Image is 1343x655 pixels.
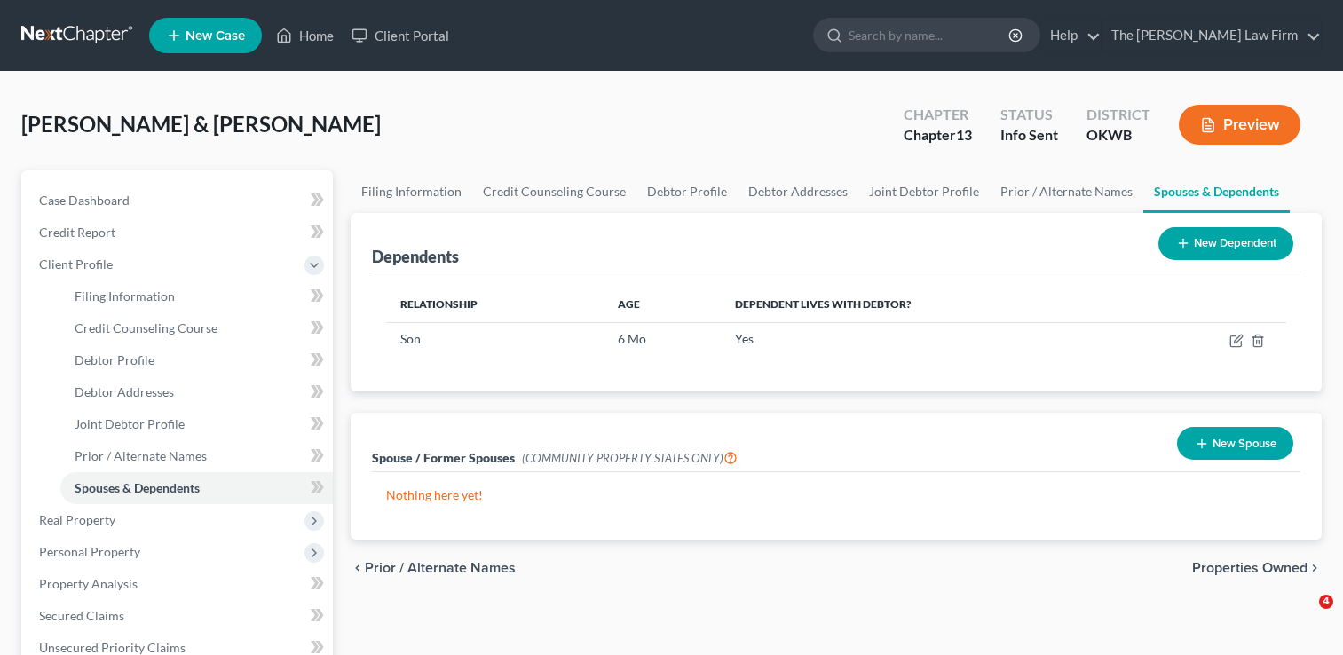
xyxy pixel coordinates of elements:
p: Nothing here yet! [386,486,1286,504]
span: Secured Claims [39,608,124,623]
a: Credit Counseling Course [472,170,636,213]
span: Prior / Alternate Names [75,448,207,463]
button: New Dependent [1158,227,1293,260]
a: The [PERSON_NAME] Law Firm [1102,20,1321,51]
a: Filing Information [60,280,333,312]
td: 6 Mo [604,322,721,356]
div: Chapter [904,105,972,125]
button: New Spouse [1177,427,1293,460]
span: New Case [186,29,245,43]
input: Search by name... [849,19,1011,51]
div: District [1086,105,1150,125]
i: chevron_left [351,561,365,575]
span: Spouses & Dependents [75,480,200,495]
span: Personal Property [39,544,140,559]
a: Secured Claims [25,600,333,632]
a: Joint Debtor Profile [60,408,333,440]
a: Credit Report [25,217,333,249]
span: Case Dashboard [39,193,130,208]
a: Debtor Profile [60,344,333,376]
span: (COMMUNITY PROPERTY STATES ONLY) [522,451,738,465]
th: Dependent lives with debtor? [721,287,1141,322]
button: chevron_left Prior / Alternate Names [351,561,516,575]
span: 13 [956,126,972,143]
span: Spouse / Former Spouses [372,450,515,465]
span: Debtor Addresses [75,384,174,399]
a: Home [267,20,343,51]
a: Debtor Addresses [60,376,333,408]
a: Prior / Alternate Names [60,440,333,472]
button: Preview [1179,105,1300,145]
span: Credit Report [39,225,115,240]
span: Property Analysis [39,576,138,591]
div: Status [1000,105,1058,125]
td: Yes [721,322,1141,356]
div: Chapter [904,125,972,146]
td: Son [386,322,604,356]
span: Unsecured Priority Claims [39,640,186,655]
span: Properties Owned [1192,561,1307,575]
span: Real Property [39,512,115,527]
span: Prior / Alternate Names [365,561,516,575]
a: Debtor Addresses [738,170,858,213]
div: OKWB [1086,125,1150,146]
th: Relationship [386,287,604,322]
a: Prior / Alternate Names [990,170,1143,213]
a: Credit Counseling Course [60,312,333,344]
i: chevron_right [1307,561,1322,575]
a: Filing Information [351,170,472,213]
th: Age [604,287,721,322]
span: Debtor Profile [75,352,154,367]
a: Help [1041,20,1101,51]
a: Property Analysis [25,568,333,600]
a: Spouses & Dependents [60,472,333,504]
span: 4 [1319,595,1333,609]
span: [PERSON_NAME] & [PERSON_NAME] [21,111,381,137]
span: Credit Counseling Course [75,320,217,335]
a: Client Portal [343,20,458,51]
iframe: Intercom live chat [1283,595,1325,637]
a: Joint Debtor Profile [858,170,990,213]
span: Joint Debtor Profile [75,416,185,431]
div: Dependents [372,246,459,267]
a: Spouses & Dependents [1143,170,1290,213]
a: Debtor Profile [636,170,738,213]
span: Client Profile [39,256,113,272]
button: Properties Owned chevron_right [1192,561,1322,575]
a: Case Dashboard [25,185,333,217]
span: Filing Information [75,288,175,304]
div: Info Sent [1000,125,1058,146]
